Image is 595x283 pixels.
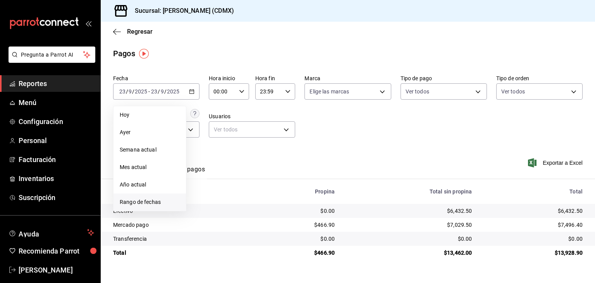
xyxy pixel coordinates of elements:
[484,221,583,229] div: $7,496.40
[19,97,94,108] span: Menú
[19,78,94,89] span: Reportes
[164,88,167,95] span: /
[113,235,252,243] div: Transferencia
[134,88,148,95] input: ----
[19,116,94,127] span: Configuración
[120,146,180,154] span: Semana actual
[132,88,134,95] span: /
[209,76,249,81] label: Hora inicio
[126,88,128,95] span: /
[120,198,180,206] span: Rango de fechas
[347,235,472,243] div: $0.00
[310,88,349,95] span: Elige las marcas
[5,56,95,64] a: Pregunta a Parrot AI
[120,181,180,189] span: Año actual
[113,249,252,257] div: Total
[85,20,91,26] button: open_drawer_menu
[484,235,583,243] div: $0.00
[19,228,84,237] span: Ayuda
[120,128,180,136] span: Ayer
[265,235,335,243] div: $0.00
[129,6,234,16] h3: Sucursal: [PERSON_NAME] (CDMX)
[484,207,583,215] div: $6,432.50
[501,88,525,95] span: Ver todos
[304,76,391,81] label: Marca
[19,135,94,146] span: Personal
[19,192,94,203] span: Suscripción
[347,221,472,229] div: $7,029.50
[120,111,180,119] span: Hoy
[209,114,295,119] label: Usuarios
[113,221,252,229] div: Mercado pago
[255,76,296,81] label: Hora fin
[19,154,94,165] span: Facturación
[128,88,132,95] input: --
[139,49,149,59] img: Tooltip marker
[19,246,94,256] span: Recomienda Parrot
[265,188,335,195] div: Propina
[347,188,472,195] div: Total sin propina
[496,76,583,81] label: Tipo de orden
[148,88,150,95] span: -
[265,249,335,257] div: $466.90
[406,88,429,95] span: Ver todos
[484,249,583,257] div: $13,928.90
[484,188,583,195] div: Total
[176,166,205,179] button: Ver pagos
[21,51,83,59] span: Pregunta a Parrot AI
[9,47,95,63] button: Pregunta a Parrot AI
[127,28,153,35] span: Regresar
[19,173,94,184] span: Inventarios
[265,207,335,215] div: $0.00
[113,28,153,35] button: Regresar
[119,88,126,95] input: --
[265,221,335,229] div: $466.90
[530,158,583,167] button: Exportar a Excel
[209,121,295,138] div: Ver todos
[160,88,164,95] input: --
[347,249,472,257] div: $13,462.00
[113,76,199,81] label: Fecha
[401,76,487,81] label: Tipo de pago
[151,88,158,95] input: --
[113,48,135,59] div: Pagos
[19,265,94,275] span: [PERSON_NAME]
[347,207,472,215] div: $6,432.50
[167,88,180,95] input: ----
[120,163,180,171] span: Mes actual
[158,88,160,95] span: /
